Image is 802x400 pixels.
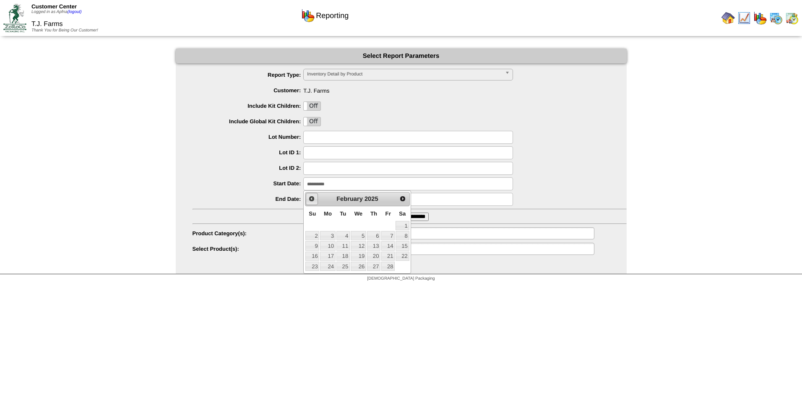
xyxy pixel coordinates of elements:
[381,241,395,250] a: 14
[193,180,304,187] label: Start Date:
[31,21,63,28] span: T.J. Farms
[193,72,304,78] label: Report Type:
[367,262,380,271] a: 27
[351,241,366,250] a: 12
[193,103,304,109] label: Include Kit Children:
[354,210,363,217] span: Wednesday
[336,196,363,203] span: February
[31,10,82,14] span: Logged in as Apfna
[305,252,319,261] a: 16
[320,241,335,250] a: 10
[320,262,335,271] a: 24
[381,252,395,261] a: 21
[340,210,346,217] span: Tuesday
[399,210,406,217] span: Saturday
[396,252,409,261] a: 22
[193,84,627,94] span: T.J. Farms
[396,241,409,250] a: 15
[303,101,321,111] div: OnOff
[367,252,380,261] a: 20
[307,69,502,79] span: Inventory Detail by Product
[305,262,319,271] a: 23
[336,231,350,240] a: 4
[320,231,335,240] a: 3
[365,196,378,203] span: 2025
[305,241,319,250] a: 9
[303,117,321,126] div: OnOff
[304,102,320,110] label: Off
[367,276,435,281] span: [DEMOGRAPHIC_DATA] Packaging
[193,149,304,156] label: Lot ID 1:
[316,11,349,20] span: Reporting
[721,11,735,25] img: home.gif
[301,9,315,22] img: graph.gif
[193,165,304,171] label: Lot ID 2:
[785,11,799,25] img: calendarinout.gif
[304,117,320,126] label: Off
[68,10,82,14] a: (logout)
[336,241,350,250] a: 11
[351,231,366,240] a: 5
[308,195,315,202] span: Prev
[31,28,98,33] span: Thank You for Being Our Customer!
[385,210,391,217] span: Friday
[381,262,395,271] a: 28
[381,231,395,240] a: 7
[737,11,751,25] img: line_graph.gif
[176,49,627,63] div: Select Report Parameters
[324,210,332,217] span: Monday
[193,118,304,125] label: Include Global Kit Children:
[31,3,77,10] span: Customer Center
[193,87,304,94] label: Customer:
[309,210,316,217] span: Sunday
[769,11,783,25] img: calendarprod.gif
[351,252,366,261] a: 19
[193,230,304,236] label: Product Category(s):
[367,241,380,250] a: 13
[396,221,409,230] a: 1
[336,252,350,261] a: 18
[320,252,335,261] a: 17
[3,4,26,32] img: ZoRoCo_Logo(Green%26Foil)%20jpg.webp
[753,11,767,25] img: graph.gif
[396,231,409,240] a: 8
[306,193,318,205] a: Prev
[367,231,380,240] a: 6
[305,231,319,240] a: 2
[193,134,304,140] label: Lot Number:
[399,195,406,202] span: Next
[193,246,304,252] label: Select Product(s):
[397,193,408,204] a: Next
[370,210,377,217] span: Thursday
[351,262,366,271] a: 26
[193,196,304,202] label: End Date:
[336,262,350,271] a: 25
